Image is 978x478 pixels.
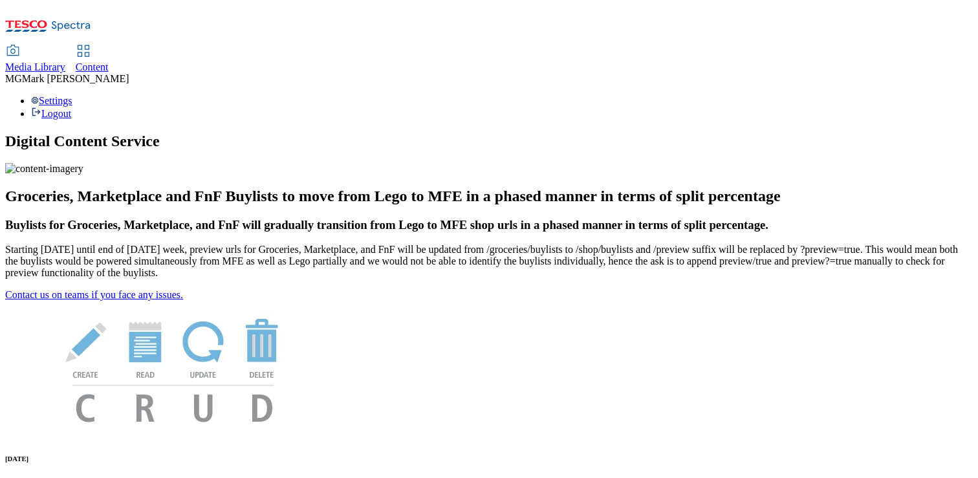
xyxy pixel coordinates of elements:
p: Starting [DATE] until end of [DATE] week, preview urls for Groceries, Marketplace, and FnF will b... [5,244,973,279]
img: News Image [5,301,342,436]
span: Mark [PERSON_NAME] [22,73,129,84]
h3: Buylists for Groceries, Marketplace, and FnF will gradually transition from Lego to MFE shop urls... [5,218,973,232]
a: Content [76,46,109,73]
span: Content [76,61,109,72]
h6: [DATE] [5,455,973,462]
img: content-imagery [5,163,83,175]
a: Logout [31,108,71,119]
span: MG [5,73,22,84]
h1: Digital Content Service [5,133,973,150]
a: Settings [31,95,72,106]
h2: Groceries, Marketplace and FnF Buylists to move from Lego to MFE in a phased manner in terms of s... [5,188,973,205]
a: Contact us on teams if you face any issues. [5,289,183,300]
span: Media Library [5,61,65,72]
a: Media Library [5,46,65,73]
